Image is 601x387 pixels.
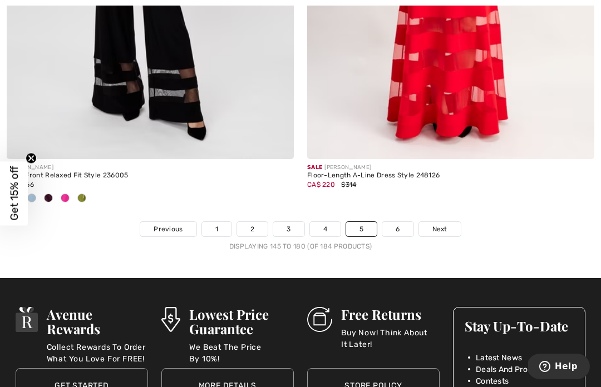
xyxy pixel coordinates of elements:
[73,190,90,208] div: Fern
[189,341,294,364] p: We Beat The Price By 10%!
[476,375,509,387] span: Contests
[7,163,294,172] div: [PERSON_NAME]
[189,307,294,336] h3: Lowest Price Guarantee
[140,222,196,236] a: Previous
[307,163,594,172] div: [PERSON_NAME]
[432,224,447,234] span: Next
[23,190,40,208] div: Sky Blue
[161,307,180,332] img: Lowest Price Guarantee
[382,222,413,236] a: 6
[154,224,183,234] span: Previous
[237,222,268,236] a: 2
[47,307,148,336] h3: Avenue Rewards
[465,319,574,333] h3: Stay Up-To-Date
[202,222,231,236] a: 1
[47,341,148,364] p: Collect Rewards To Order What You Love For FREE!
[476,364,557,375] span: Deals And Promotions
[528,354,590,381] iframe: Opens a widget where you can find more information
[419,222,461,236] a: Next
[346,222,377,236] a: 5
[7,172,294,180] div: Open Front Relaxed Fit Style 236005
[476,352,522,364] span: Latest News
[341,307,440,321] h3: Free Returns
[307,307,332,332] img: Free Returns
[307,181,335,188] span: CA$ 220
[341,181,356,188] span: $314
[8,166,21,221] span: Get 15% off
[307,172,594,180] div: Floor-Length A-Line Dress Style 248126
[341,327,440,349] p: Buy Now! Think About It Later!
[57,190,73,208] div: Bright pink
[26,153,37,164] button: Close teaser
[310,222,341,236] a: 4
[307,164,322,171] span: Sale
[273,222,304,236] a: 3
[16,307,38,332] img: Avenue Rewards
[40,190,57,208] div: Deep plum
